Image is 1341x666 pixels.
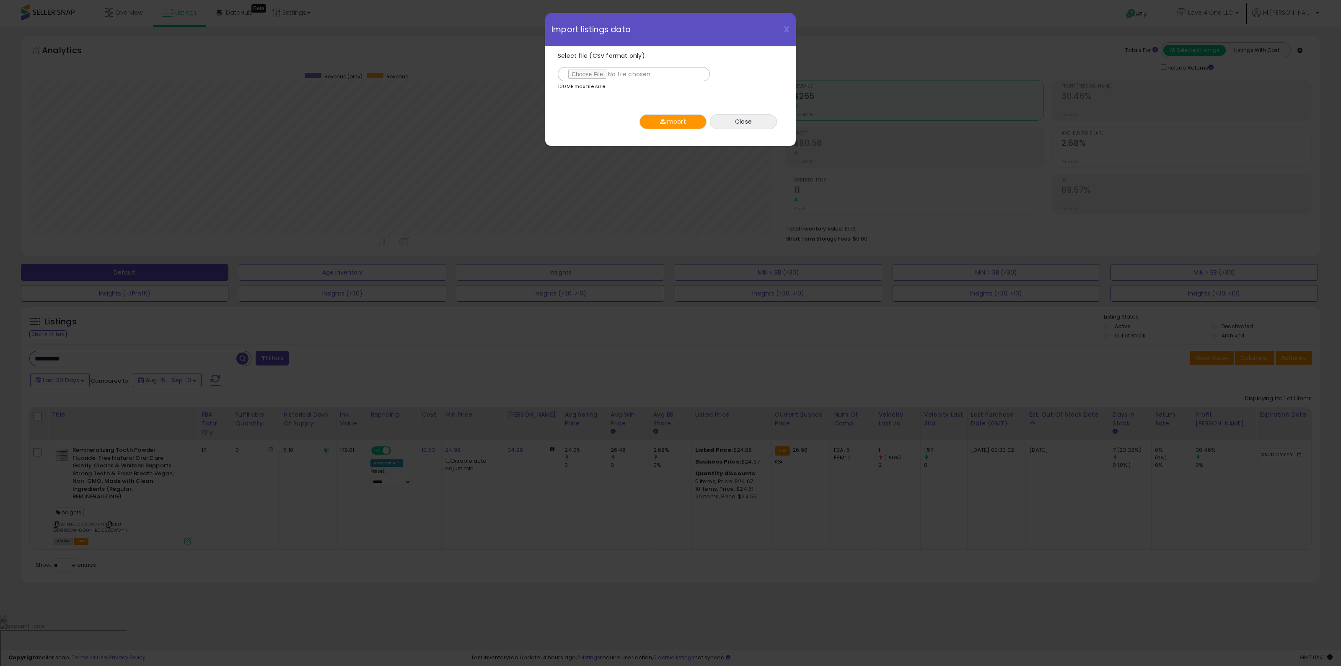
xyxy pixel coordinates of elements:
span: X [784,23,790,35]
span: Select file (CSV format only) [558,52,645,60]
span: Import listings data [551,26,631,34]
p: 100MB max file size [558,84,605,89]
button: Import [639,114,707,129]
button: Close [710,114,777,129]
